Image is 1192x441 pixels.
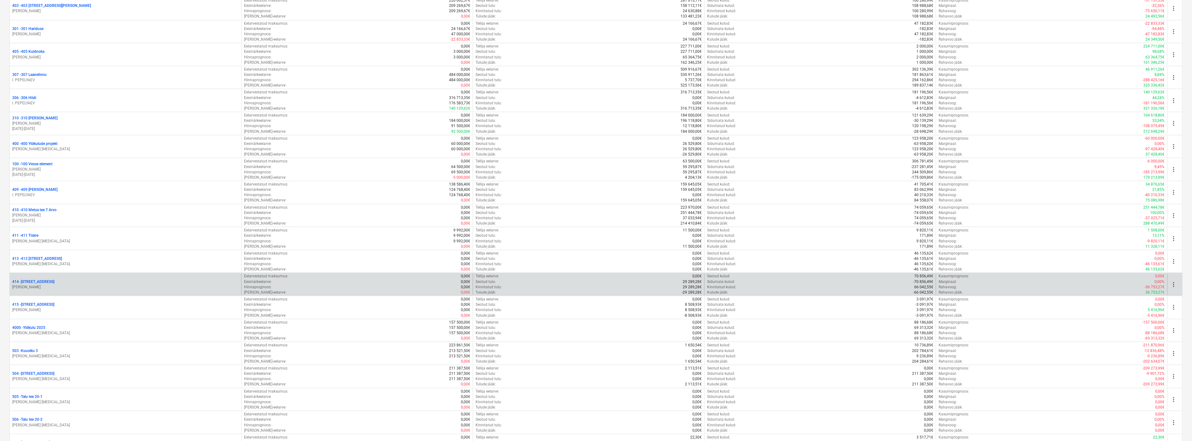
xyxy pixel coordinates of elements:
p: -63 958,20€ [913,141,933,146]
p: -22 833,33€ [1145,21,1165,26]
p: 306 - 306 Hiidi [12,95,36,101]
p: 294 162,86€ [912,77,933,83]
p: 302 136,39€ [912,67,933,72]
p: Kasumiprognoos : [939,90,969,95]
p: -108 079,49€ [1143,123,1165,129]
div: 503 -Kuusiku 3[PERSON_NAME] [MEDICAL_DATA] [12,348,239,359]
div: 411 -411 Tiskre[PERSON_NAME] [MEDICAL_DATA] [12,233,239,244]
p: Sidumata kulud : [707,118,735,123]
p: [PERSON_NAME] [12,307,239,313]
p: 24 166,67€ [451,26,470,32]
span: more_vert [1170,304,1178,311]
p: Eesmärkeelarve : [244,26,272,32]
p: Kinnitatud tulu : [476,146,502,152]
span: more_vert [1170,373,1178,380]
p: Seotud kulud : [707,21,730,26]
p: 24 630,88€ [683,8,702,14]
p: Rahavoo jääk : [939,14,963,19]
span: more_vert [1170,396,1178,403]
p: 0,00€ [692,32,702,37]
p: 415 - [STREET_ADDRESS] [12,302,54,307]
p: 0,00€ [692,26,702,32]
p: Rahavoog : [939,32,957,37]
p: Eesmärkeelarve : [244,95,272,101]
p: [PERSON_NAME] [12,8,239,14]
p: Hinnaprognoos : [244,77,272,83]
p: [PERSON_NAME] [MEDICAL_DATA] [12,261,239,267]
p: 108 988,68€ [912,14,933,19]
p: 5 737,70€ [685,77,702,83]
p: 530 911,26€ [681,72,702,77]
p: 196 118,80€ [681,118,702,123]
p: 123 958,20€ [912,136,933,141]
p: 65 364,75€ [683,55,702,60]
p: 413 - 413 [STREET_ADDRESS] [12,256,62,261]
p: Hinnaprognoos : [244,101,272,106]
p: Seotud tulu : [476,49,496,54]
p: Tulude jääk : [476,60,496,65]
p: 24 166,67€ [683,21,702,26]
p: 0,00€ [461,44,470,49]
p: Seotud tulu : [476,95,496,101]
p: Kinnitatud kulud : [707,123,736,129]
p: 484 000,00€ [449,77,470,83]
div: 301 -301 Hariduse[PERSON_NAME] [12,26,239,37]
p: 316 713,35€ [681,106,702,111]
p: Eelarvestatud maksumus : [244,113,288,118]
p: Hinnaprognoos : [244,146,272,152]
p: 12 118,80€ [683,123,702,129]
p: Kinnitatud tulu : [476,123,502,129]
p: [PERSON_NAME] [12,285,239,290]
p: 411 - 411 Tiskre [12,233,38,238]
p: 140 129,62€ [1144,90,1165,95]
p: 525 173,56€ [681,83,702,88]
p: Kinnitatud kulud : [707,8,736,14]
p: Tulude jääk : [476,152,496,157]
p: Rahavoog : [939,146,957,152]
p: [PERSON_NAME]-eelarve : [244,106,286,111]
p: Seotud tulu : [476,141,496,146]
p: Tellija eelarve : [476,113,499,118]
p: 108 988,68€ [912,3,933,8]
p: 63 364,75€ [1146,55,1165,60]
p: Sidumata kulud : [707,95,735,101]
p: Seotud kulud : [707,44,730,49]
p: Marginaal : [939,3,957,8]
p: 91 500,00€ [451,123,470,129]
p: -182,83€ [919,37,933,42]
p: Tellija eelarve : [476,21,499,26]
span: more_vert [1170,235,1178,242]
p: Tulude jääk : [476,14,496,19]
p: Rahavoog : [939,55,957,60]
div: 306 -306 HiidiI. PEPELYAEV [12,95,239,106]
p: Kulude jääk : [707,14,728,19]
p: 227 711,00€ [681,44,702,49]
p: [PERSON_NAME] [12,213,239,218]
span: more_vert [1170,97,1178,104]
p: [PERSON_NAME] [MEDICAL_DATA] [12,330,239,336]
p: Sidumata kulud : [707,72,735,77]
p: 209 269,67€ [449,3,470,8]
p: 0,00€ [692,95,702,101]
p: [PERSON_NAME] [12,121,239,126]
p: I. PEPELYAEV [12,77,239,83]
p: 316 713,35€ [449,95,470,101]
p: 0,00€ [461,136,470,141]
p: 8,84% [1155,72,1165,77]
p: -4 612,83€ [915,106,933,111]
span: more_vert [1170,189,1178,196]
p: 0,00€ [461,14,470,19]
p: 0,00€ [461,21,470,26]
p: Kulude jääk : [707,129,728,134]
p: -97 428,40€ [1145,146,1165,152]
p: 47 182,83€ [914,32,933,37]
p: Seotud kulud : [707,67,730,72]
p: Kinnitatud kulud : [707,146,736,152]
p: Kinnitatud tulu : [476,77,502,83]
div: 504 -[STREET_ADDRESS][PERSON_NAME] [MEDICAL_DATA] [12,371,239,382]
p: [PERSON_NAME] [MEDICAL_DATA] [12,239,239,244]
p: Hinnaprognoos : [244,55,272,60]
p: Tellija eelarve : [476,136,499,141]
div: 409 -409 [PERSON_NAME]I. PEPELYAEV [12,187,239,198]
span: more_vert [1170,258,1178,265]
